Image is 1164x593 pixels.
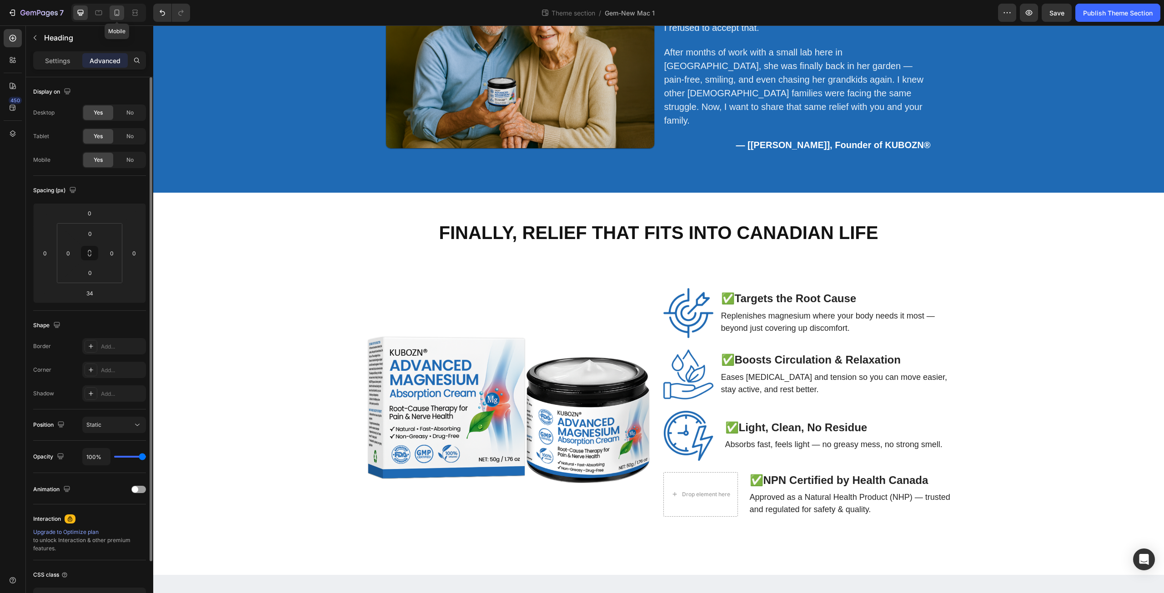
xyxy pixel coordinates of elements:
div: Spacing (px) [33,184,78,197]
span: No [126,132,134,140]
div: Animation [33,483,72,496]
div: Interaction [33,515,61,523]
input: 0px [105,246,119,260]
span: / [599,8,601,18]
strong: — [[PERSON_NAME]], Founder of KUBOZN® [582,115,777,125]
span: No [126,109,134,117]
div: Position [33,419,66,431]
img: Alt Image [510,324,560,374]
p: Eases [MEDICAL_DATA] and tension so you can move easier, stay active, and rest better. [568,346,800,370]
p: Advanced [90,56,120,65]
img: Alt Image [210,231,501,522]
input: 0 [127,246,141,260]
div: 450 [9,97,22,104]
button: Save [1042,4,1072,22]
strong: Targets the Root Cause [582,267,703,279]
p: After months of work with a small lab here in [GEOGRAPHIC_DATA], she was finally back in her gard... [511,20,778,102]
input: 0 [80,206,99,220]
p: Approved as a Natural Health Product (NHP) — trusted and regulated for safety & quality. [597,466,800,490]
iframe: Design area [153,25,1164,593]
strong: NPN Certified by Health Canada [610,448,775,461]
div: Drop element here [529,465,577,473]
p: Heading [44,32,142,43]
div: Display on [33,86,73,98]
img: Alt Image [510,263,560,313]
div: Add... [101,366,144,374]
div: Desktop [33,109,55,117]
p: ✅ [597,448,800,462]
span: Save [1049,9,1064,17]
div: Mobile [33,156,50,164]
p: ✅ [572,395,789,409]
button: Publish Theme Section [1075,4,1160,22]
div: Add... [101,390,144,398]
p: Replenishes magnesium where your body needs it most — beyond just covering up discomfort. [568,284,800,309]
span: No [126,156,134,164]
input: 34 [80,286,99,300]
span: Yes [94,109,103,117]
p: Settings [45,56,70,65]
div: Corner [33,366,51,374]
input: 0px [61,246,75,260]
div: to unlock Interaction & other premium features. [33,528,146,553]
p: ✅ [568,327,800,341]
div: Border [33,342,51,350]
p: ✅ [568,266,800,280]
div: Shape [33,319,62,332]
input: Auto [83,448,110,465]
div: Undo/Redo [153,4,190,22]
input: 0 [38,246,52,260]
button: 7 [4,4,68,22]
div: Add... [101,343,144,351]
strong: Light, Clean, No Residue [586,396,714,408]
div: Publish Theme Section [1083,8,1153,18]
div: Shadow [33,389,54,398]
p: Absorbs fast, feels light — no greasy mess, no strong smell. [572,413,789,425]
div: Tablet [33,132,49,140]
button: Static [82,417,146,433]
img: Alt Image [510,385,560,435]
span: Theme section [550,8,597,18]
div: Opacity [33,451,66,463]
input: 0px [81,266,99,279]
span: Static [86,421,101,428]
h2: Finally, Relief That Fits Into Canadian Life [7,194,1004,220]
div: Open Intercom Messenger [1133,548,1155,570]
span: Yes [94,132,103,140]
span: Yes [94,156,103,164]
p: 7 [60,7,64,18]
strong: Boosts Circulation & Relaxation [582,328,748,340]
span: Gem-New Mac 1 [605,8,655,18]
div: CSS class [33,571,68,579]
input: 0px [81,227,99,240]
div: Upgrade to Optimize plan [33,528,146,536]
